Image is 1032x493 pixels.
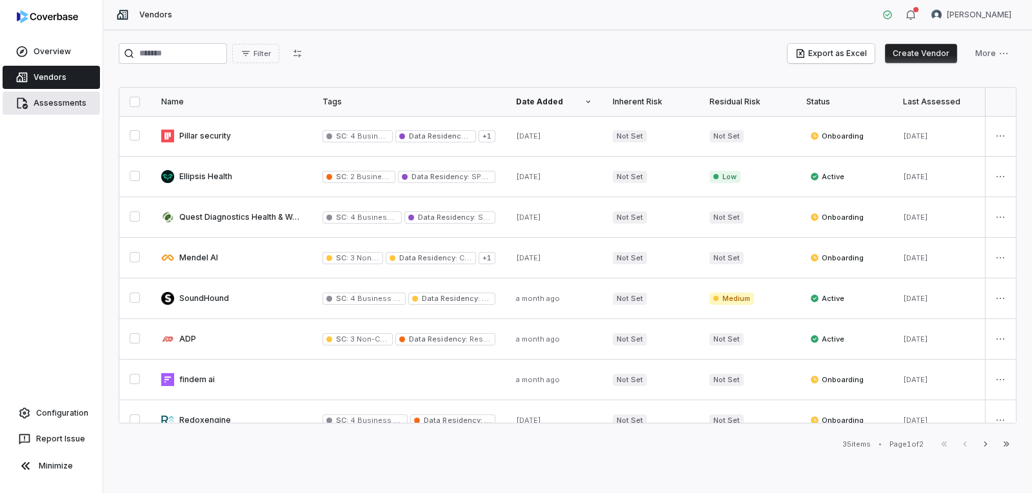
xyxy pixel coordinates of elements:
[476,213,533,222] span: SPD-Restricted
[878,440,882,449] div: •
[336,253,348,262] span: SC :
[903,97,979,107] div: Last Assessed
[709,374,744,386] span: Not Set
[479,252,495,264] span: + 1
[709,97,786,107] div: Residual Risk
[810,415,864,425] span: Onboarding
[810,293,844,304] span: Active
[336,334,348,343] span: SC :
[810,131,864,141] span: Onboarding
[468,334,506,343] span: Restricted
[903,253,928,262] span: [DATE]
[482,416,521,425] span: Restricted
[709,333,744,345] span: Not Set
[613,171,647,183] span: Not Set
[810,334,844,344] span: Active
[516,213,541,222] span: [DATE]
[516,97,592,107] div: Date Added
[613,293,647,305] span: Not Set
[806,97,882,107] div: Status
[613,97,689,107] div: Inherent Risk
[516,172,541,181] span: [DATE]
[924,5,1019,24] button: Arun Muthu avatar[PERSON_NAME]
[709,252,744,264] span: Not Set
[903,131,928,140] span: [DATE]
[336,131,348,140] span: SC :
[516,131,541,140] span: [DATE]
[412,172,470,181] span: Data Residency :
[422,294,480,303] span: Data Residency :
[709,211,744,224] span: Not Set
[613,211,647,224] span: Not Set
[842,440,871,449] div: 35 items
[348,131,434,140] span: 4 Business Supporting
[903,172,928,181] span: [DATE]
[479,130,495,142] span: + 1
[322,97,495,107] div: Tags
[931,10,942,20] img: Arun Muthu avatar
[5,401,97,425] a: Configuration
[161,97,302,107] div: Name
[885,44,957,63] button: Create Vendor
[516,253,541,262] span: [DATE]
[613,414,647,427] span: Not Set
[613,374,647,386] span: Not Set
[5,427,97,450] button: Report Issue
[348,294,434,303] span: 4 Business Supporting
[613,130,647,142] span: Not Set
[903,294,928,303] span: [DATE]
[903,416,928,425] span: [DATE]
[3,40,100,63] a: Overview
[348,416,434,425] span: 4 Business Supporting
[457,253,502,262] span: Confidential
[399,253,457,262] span: Data Residency :
[810,212,864,222] span: Onboarding
[516,375,560,384] span: a month ago
[409,334,467,343] span: Data Residency :
[613,252,647,264] span: Not Set
[424,416,482,425] span: Data Residency :
[810,253,864,263] span: Onboarding
[336,294,348,303] span: SC :
[709,171,740,183] span: Low
[348,213,434,222] span: 4 Business Supporting
[336,213,348,222] span: SC :
[810,171,844,182] span: Active
[810,374,864,385] span: Onboarding
[709,293,754,305] span: Medium
[613,333,647,345] span: Not Set
[788,44,875,63] button: Export as Excel
[139,10,172,20] span: Vendors
[947,10,1011,20] span: [PERSON_NAME]
[17,10,78,23] img: logo-D7KZi-bG.svg
[3,92,100,115] a: Assessments
[709,130,744,142] span: Not Set
[336,172,348,181] span: SC :
[516,334,560,343] span: a month ago
[480,294,525,303] span: Confidential
[903,213,928,222] span: [DATE]
[903,334,928,343] span: [DATE]
[3,66,100,89] a: Vendors
[348,334,399,343] span: 3 Non-Critical
[409,131,468,140] span: Data Residency :
[348,253,399,262] span: 3 Non-Critical
[348,172,418,181] span: 2 Business Critical
[967,44,1017,63] button: More
[5,453,97,479] button: Minimize
[889,440,924,449] div: Page 1 of 2
[232,44,279,63] button: Filter
[470,172,526,181] span: SPD-Restricted
[336,416,348,425] span: SC :
[418,213,476,222] span: Data Residency :
[709,414,744,427] span: Not Set
[903,375,928,384] span: [DATE]
[516,294,560,303] span: a month ago
[516,416,541,425] span: [DATE]
[253,49,271,59] span: Filter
